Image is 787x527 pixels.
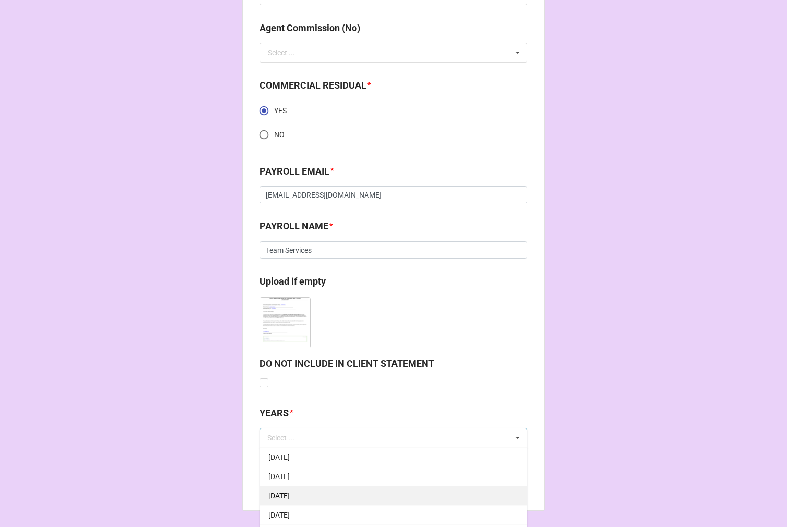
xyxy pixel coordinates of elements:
[260,276,326,287] b: Upload if empty
[268,472,290,481] span: [DATE]
[268,492,290,500] span: [DATE]
[260,78,366,93] label: COMMERCIAL RESIDUAL
[268,453,290,461] span: [DATE]
[268,511,290,519] span: [DATE]
[260,219,328,234] label: PAYROLL NAME
[274,105,287,116] span: YES
[274,129,285,140] span: NO
[260,21,360,35] label: Agent Commission (No)
[260,298,310,348] img: Qi3zSsd2l2m0zZfVwyzmB9wXhbmPWSmrXIK2PJ_LiUA
[268,49,295,56] div: Select ...
[260,293,319,348] div: Check Authorization Form - Jack McSherry.pdf
[260,164,329,179] label: PAYROLL EMAIL
[260,357,434,371] label: DO NOT INCLUDE IN CLIENT STATEMENT
[260,406,289,421] label: YEARS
